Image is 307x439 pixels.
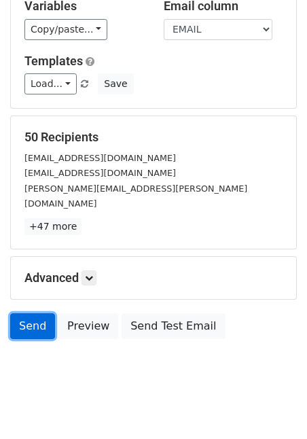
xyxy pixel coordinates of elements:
[24,218,82,235] a: +47 more
[239,374,307,439] iframe: Chat Widget
[24,54,83,68] a: Templates
[58,313,118,339] a: Preview
[24,19,107,40] a: Copy/paste...
[24,168,176,178] small: [EMAIL_ADDRESS][DOMAIN_NAME]
[24,130,283,145] h5: 50 Recipients
[24,270,283,285] h5: Advanced
[24,153,176,163] small: [EMAIL_ADDRESS][DOMAIN_NAME]
[98,73,133,94] button: Save
[24,73,77,94] a: Load...
[24,183,247,209] small: [PERSON_NAME][EMAIL_ADDRESS][PERSON_NAME][DOMAIN_NAME]
[122,313,225,339] a: Send Test Email
[10,313,55,339] a: Send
